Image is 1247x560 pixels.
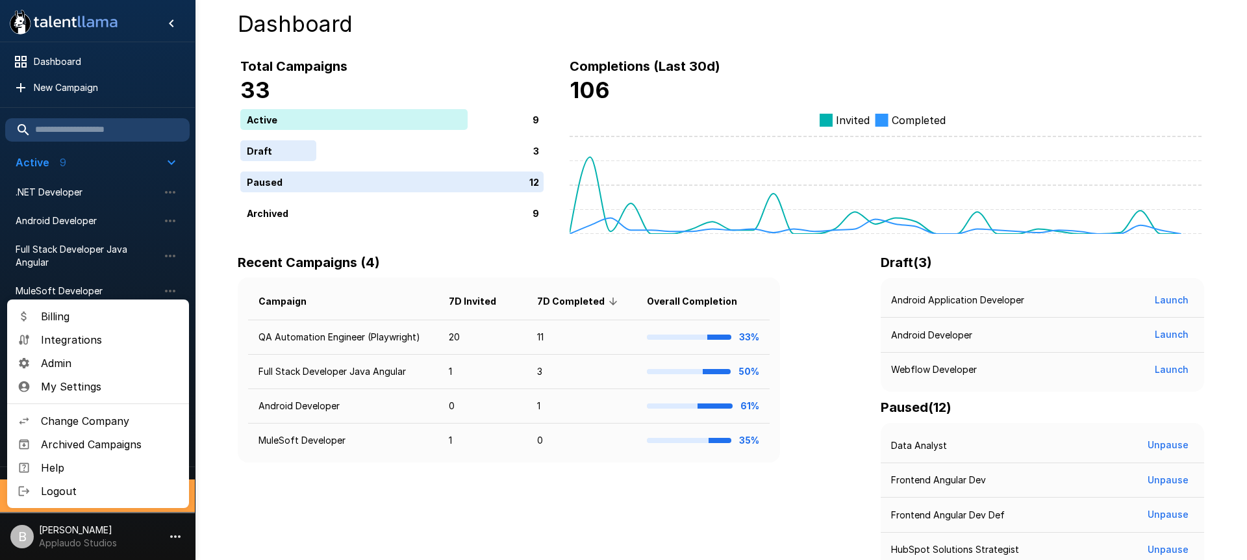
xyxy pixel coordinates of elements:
[41,355,179,371] span: Admin
[41,379,179,394] span: My Settings
[41,437,179,452] span: Archived Campaigns
[41,483,179,499] span: Logout
[41,460,179,476] span: Help
[41,413,179,429] span: Change Company
[41,332,179,348] span: Integrations
[41,309,179,324] span: Billing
